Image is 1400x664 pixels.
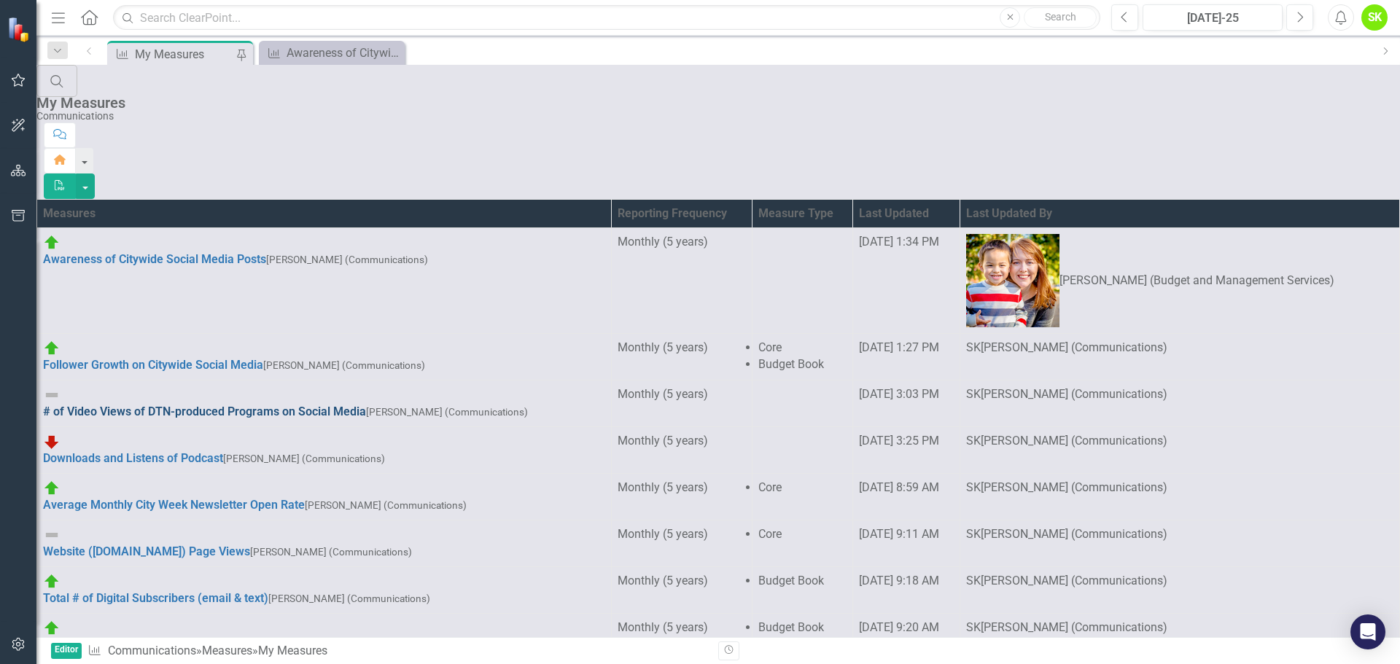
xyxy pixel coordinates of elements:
div: Last Updated By [966,206,1393,222]
div: [DATE] 9:20 AM [859,620,954,636]
img: Not Defined [43,386,61,404]
td: Double-Click to Edit [611,520,752,566]
td: Double-Click to Edit [611,228,752,334]
div: [DATE] 8:59 AM [859,480,954,496]
div: Measures [43,206,605,222]
div: SK [966,480,981,496]
div: Monthly (5 years) [618,573,746,590]
small: [PERSON_NAME] (Communications) [266,254,428,265]
div: Monthly (5 years) [618,340,746,356]
img: Shari Metcalfe [966,234,1059,327]
div: My Measures [36,95,1393,111]
span: Core [758,340,782,354]
div: Monthly (5 years) [618,234,746,251]
td: Double-Click to Edit Right Click for Context Menu [37,474,612,520]
td: Double-Click to Edit [752,334,853,380]
div: Monthly (5 years) [618,480,746,496]
div: SK [966,620,981,636]
td: Double-Click to Edit Right Click for Context Menu [37,228,612,334]
a: Total # of Digital Subscribers (email & text) [43,591,268,605]
a: Measures [202,644,252,657]
div: SK [966,526,981,543]
small: [PERSON_NAME] (Communications) [250,546,412,558]
a: Awareness of Citywide Social Media Posts [43,252,266,266]
small: [PERSON_NAME] (Communications) [223,453,385,464]
td: Double-Click to Edit Right Click for Context Menu [37,520,612,566]
td: Double-Click to Edit Right Click for Context Menu [37,566,612,613]
div: Monthly (5 years) [618,526,746,543]
td: Double-Click to Edit [752,380,853,427]
div: [PERSON_NAME] (Communications) [981,526,1167,543]
div: [PERSON_NAME] (Communications) [981,386,1167,403]
button: Search [1024,7,1097,28]
button: [DATE]-25 [1143,4,1283,31]
div: [PERSON_NAME] (Communications) [981,573,1167,590]
td: Double-Click to Edit Right Click for Context Menu [37,334,612,380]
td: Double-Click to Edit Right Click for Context Menu [37,427,612,474]
div: Awareness of Citywide Social Media Posts [287,44,401,62]
a: # of Video Views of DTN-produced Programs on Social Media [43,405,366,418]
td: Double-Click to Edit [752,427,853,474]
button: SK [1361,4,1388,31]
div: Last Updated [859,206,954,222]
div: Monthly (5 years) [618,433,746,450]
td: Double-Click to Edit [611,334,752,380]
img: Needs Improvement [43,433,61,450]
div: [PERSON_NAME] (Communications) [981,620,1167,636]
div: My Measures [135,45,235,63]
a: Downloads and Listens of Podcast [43,451,223,465]
td: Double-Click to Edit [752,566,853,613]
div: [DATE] 3:25 PM [859,433,954,450]
small: [PERSON_NAME] (Communications) [263,359,425,371]
span: Core [758,527,782,541]
small: [PERSON_NAME] (Communications) [366,406,528,418]
span: Budget Book [758,574,824,587]
div: [DATE] 3:03 PM [859,386,954,403]
div: » » [87,643,707,660]
td: Double-Click to Edit [611,380,752,427]
div: My Measures [258,644,327,657]
span: Budget Book [758,620,824,634]
span: Budget Book [758,357,824,371]
a: Follower Growth on Citywide Social Media [43,358,263,372]
img: On Target [43,340,61,357]
img: On Target [43,620,61,637]
td: Double-Click to Edit [611,613,752,660]
img: On Target [43,480,61,497]
img: On Target [43,573,61,590]
div: [PERSON_NAME] (Communications) [981,433,1167,450]
td: Double-Click to Edit Right Click for Context Menu [37,613,612,660]
div: [PERSON_NAME] (Communications) [981,340,1167,356]
small: [PERSON_NAME] (Communications) [305,499,467,511]
img: On Target [43,234,61,251]
td: Double-Click to Edit [611,474,752,520]
td: Double-Click to Edit [752,613,853,660]
a: Awareness of Citywide Social Media Posts [262,44,401,62]
span: Editor [51,643,82,660]
div: Communications [36,111,1393,122]
td: Double-Click to Edit [611,427,752,474]
div: SK [966,386,981,403]
td: Double-Click to Edit [611,566,752,613]
a: Communications [108,644,196,657]
small: [PERSON_NAME] (Communications) [268,593,430,604]
div: [DATE] 1:34 PM [859,234,954,251]
div: [DATE]-25 [1148,9,1277,27]
div: [DATE] 9:11 AM [859,526,954,543]
a: Average Monthly City Week Newsletter Open Rate [43,498,305,512]
div: SK [966,340,981,356]
div: [PERSON_NAME] (Budget and Management Services) [1059,273,1334,289]
td: Double-Click to Edit [752,520,853,566]
td: Double-Click to Edit Right Click for Context Menu [37,380,612,427]
div: Monthly (5 years) [618,386,746,403]
img: Not Defined [43,526,61,544]
div: SK [966,433,981,450]
div: Reporting Frequency [618,206,746,222]
div: [DATE] 1:27 PM [859,340,954,356]
div: SK [966,573,981,590]
td: Double-Click to Edit [752,228,853,334]
div: Open Intercom Messenger [1350,614,1385,649]
div: Measure Type [758,206,847,222]
img: ClearPoint Strategy [7,16,33,42]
